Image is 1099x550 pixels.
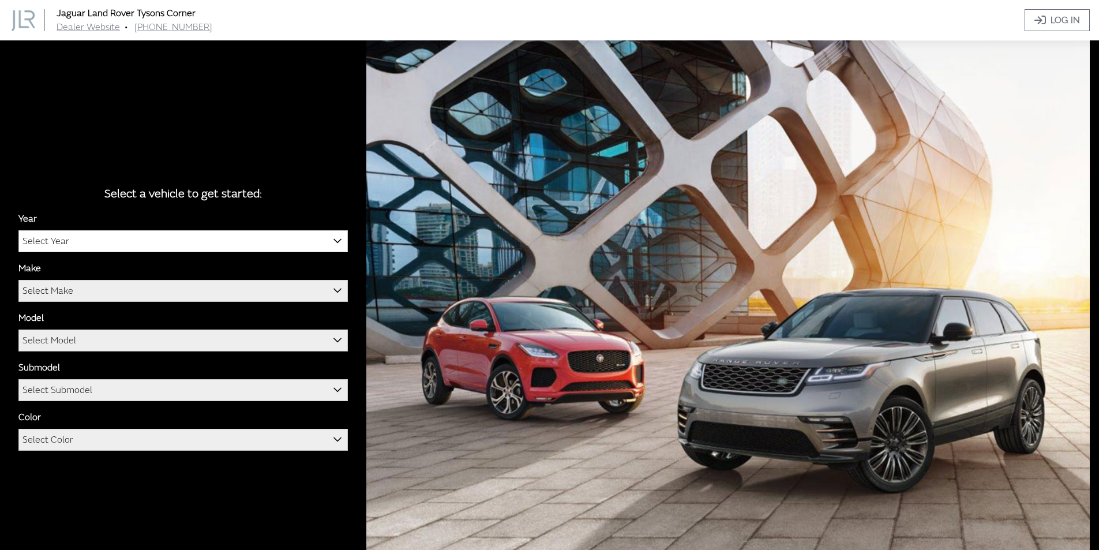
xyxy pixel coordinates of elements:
[1051,13,1080,27] span: Log In
[19,330,347,351] span: Select Model
[18,410,41,424] label: Color
[12,10,35,31] img: Dashboard
[1025,9,1090,31] a: Log In
[22,330,76,351] span: Select Model
[22,380,92,401] span: Select Submodel
[19,231,347,252] span: Select Year
[18,311,44,325] label: Model
[22,280,73,301] span: Select Make
[18,330,348,351] span: Select Model
[22,429,73,450] span: Select Color
[18,261,41,275] label: Make
[57,21,120,33] a: Dealer Website
[19,280,347,301] span: Select Make
[18,230,348,252] span: Select Year
[18,379,348,401] span: Select Submodel
[18,361,60,375] label: Submodel
[19,429,347,450] span: Select Color
[12,9,54,31] a: Jaguar Land Rover Tysons Corner logo
[18,212,37,226] label: Year
[18,429,348,451] span: Select Color
[57,8,196,19] a: Jaguar Land Rover Tysons Corner
[22,231,69,252] span: Select Year
[125,21,127,33] span: •
[18,280,348,302] span: Select Make
[134,21,212,33] a: [PHONE_NUMBER]
[19,380,347,401] span: Select Submodel
[18,185,348,203] div: Select a vehicle to get started:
